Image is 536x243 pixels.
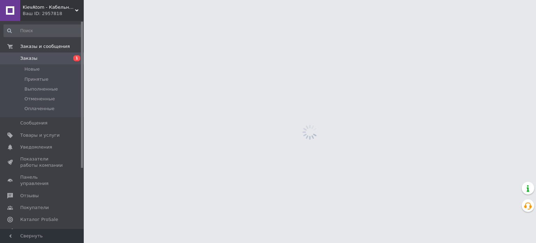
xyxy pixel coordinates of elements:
[20,174,65,187] span: Панель управления
[20,43,70,50] span: Заказы и сообщения
[20,216,58,223] span: Каталог ProSale
[3,24,82,37] input: Поиск
[73,55,80,61] span: 1
[20,228,46,235] span: Аналитика
[20,144,52,150] span: Уведомления
[20,156,65,169] span: Показатели работы компании
[20,132,60,138] span: Товары и услуги
[20,55,37,62] span: Заказы
[300,123,319,142] img: spinner_grey-bg-hcd09dd2d8f1a785e3413b09b97f8118e7.gif
[23,10,84,17] div: Ваш ID: 2957818
[20,120,47,126] span: Сообщения
[20,193,39,199] span: Отзывы
[24,106,54,112] span: Оплаченные
[24,76,49,83] span: Принятые
[24,86,58,92] span: Выполненные
[20,205,49,211] span: Покупатели
[24,96,55,102] span: Отмененные
[23,4,75,10] span: KievAtom - Кабельно-проводниковая продукция
[24,66,40,72] span: Новые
